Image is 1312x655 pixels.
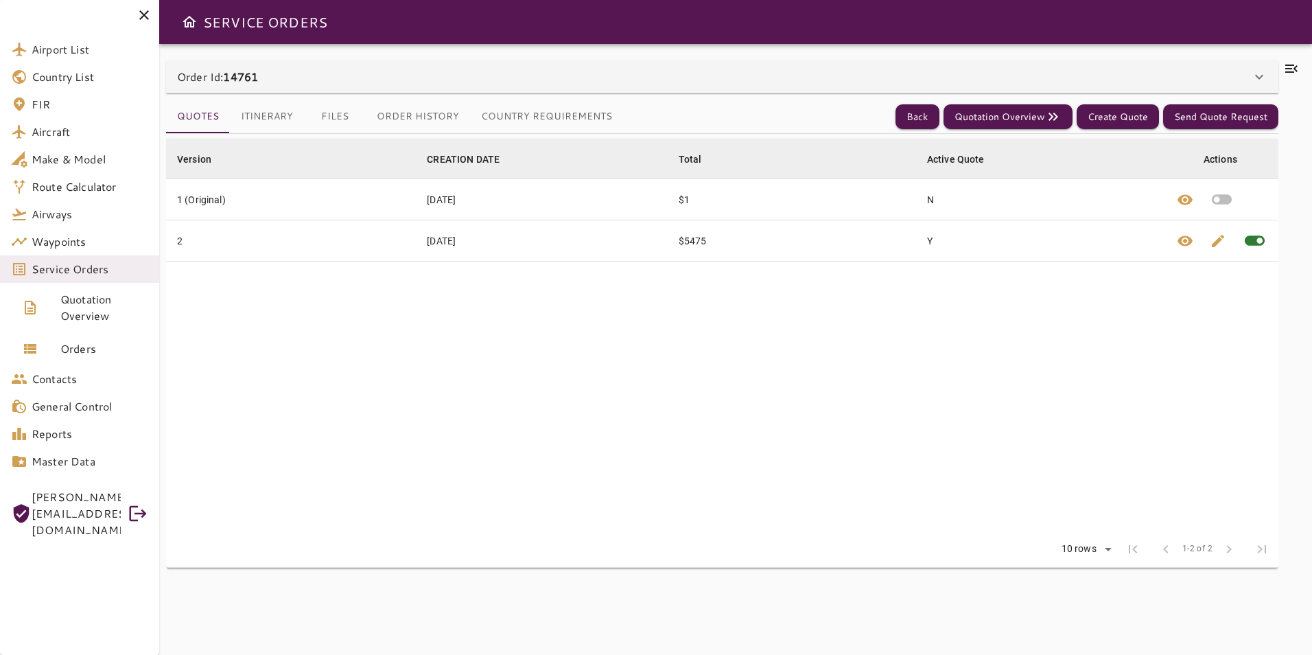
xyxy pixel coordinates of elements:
td: 2 [166,220,416,262]
span: Active Quote [927,151,1003,168]
button: View quote details [1169,179,1202,220]
span: visibility [1177,192,1193,208]
td: N [916,179,1165,220]
span: CREATION DATE [427,151,517,168]
div: 10 rows [1058,543,1100,555]
span: Airport List [32,41,148,58]
button: Quotation Overview [944,104,1073,130]
td: 1 (Original) [166,179,416,220]
div: 10 rows [1053,539,1116,560]
span: visibility [1177,233,1193,249]
td: [DATE] [416,179,667,220]
button: Edit quote [1202,220,1234,261]
span: Country List [32,69,148,85]
span: [PERSON_NAME][EMAIL_ADDRESS][DOMAIN_NAME] [32,489,121,538]
div: CREATION DATE [427,151,500,168]
td: [DATE] [416,220,667,262]
span: FIR [32,96,148,113]
td: $1 [668,179,916,220]
span: Last Page [1245,533,1278,566]
span: Aircraft [32,124,148,140]
span: Make & Model [32,151,148,168]
h6: SERVICE ORDERS [203,11,327,33]
button: Send Quote Request [1163,104,1278,130]
span: Master Data [32,453,148,470]
div: basic tabs example [166,100,623,133]
p: Order Id: [177,69,258,85]
button: Open drawer [176,8,203,36]
span: Total [679,151,720,168]
span: 1-2 of 2 [1182,542,1213,556]
div: Version [177,151,211,168]
span: Quotation Overview [60,291,148,324]
span: Previous Page [1149,533,1182,566]
span: First Page [1116,533,1149,566]
button: Create Quote [1077,104,1159,130]
span: Orders [60,341,148,357]
span: Service Orders [32,261,148,277]
div: Active Quote [927,151,985,168]
button: Order History [366,100,470,133]
button: View quote details [1169,220,1202,261]
span: edit [1210,233,1226,249]
td: Y [916,220,1165,262]
span: This quote is already active [1234,220,1275,261]
span: Next Page [1213,533,1245,566]
span: Reports [32,426,148,442]
b: 14761 [223,69,258,84]
span: Contacts [32,371,148,387]
button: Quotes [166,100,230,133]
button: Files [304,100,366,133]
span: Waypoints [32,233,148,250]
span: Version [177,151,229,168]
td: $5475 [668,220,916,262]
span: Airways [32,206,148,222]
button: Back [895,104,939,130]
button: Country Requirements [470,100,623,133]
button: Itinerary [230,100,304,133]
div: Order Id:14761 [166,60,1278,93]
div: Total [679,151,702,168]
button: Set quote as active quote [1202,179,1242,220]
span: General Control [32,398,148,415]
span: Route Calculator [32,179,148,195]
